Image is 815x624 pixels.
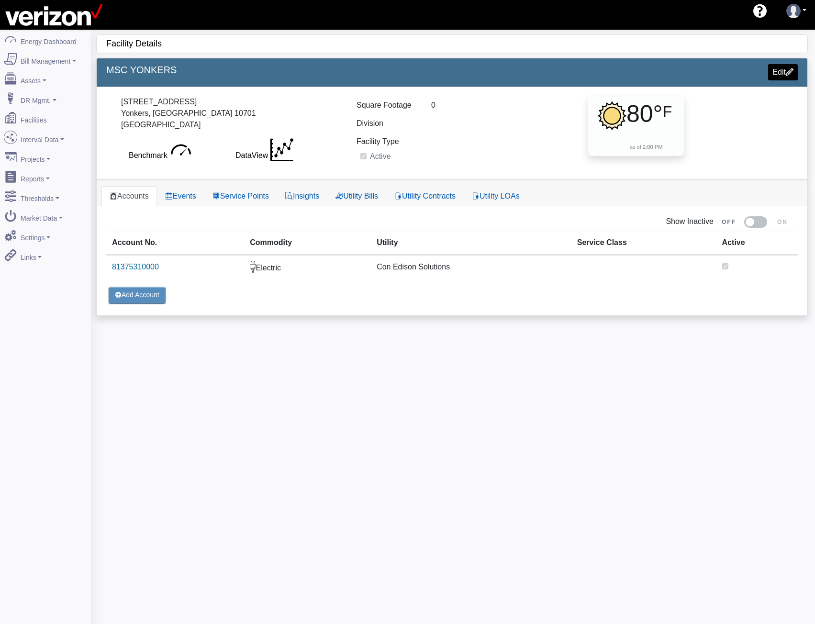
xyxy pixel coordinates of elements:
[786,4,801,18] img: user-3.svg
[663,100,672,123] span: F
[357,96,412,114] label: Square Footage
[630,144,663,150] small: as of 2:00 PM
[106,64,445,76] h5: MSC YONKERS
[101,186,157,206] a: Accounts
[598,96,663,132] div: 80°
[371,255,571,281] td: Con Edison Solutions
[598,101,626,130] img: Clear
[129,146,167,165] label: Benchmark
[109,287,166,303] button: Add Account
[768,64,798,80] a: Edit
[357,133,399,151] label: Facility Type
[464,186,528,206] a: Utility LOAs
[327,186,386,206] a: Utility Bills
[431,96,566,114] div: 0
[371,231,571,255] th: Utility
[244,231,371,255] th: Commodity
[370,151,391,162] label: Active
[112,263,159,271] a: 81375310000
[121,96,335,131] div: [STREET_ADDRESS] Yonkers, [GEOGRAPHIC_DATA] 10701 [GEOGRAPHIC_DATA]
[106,35,807,53] div: Facility Details
[235,146,268,165] label: DataView
[250,261,256,276] img: Electric.svg
[204,186,277,206] a: Service Points
[277,186,327,206] a: Insights
[357,114,383,133] label: Division
[716,231,798,255] th: Active
[106,216,798,228] div: Show Inactive
[235,151,293,159] a: DataView
[386,186,464,206] a: Utility Contracts
[157,186,204,206] a: Events
[571,231,716,255] th: Service Class
[244,255,371,281] td: Electric
[129,151,192,159] a: Benchmark
[106,231,244,255] th: Account No.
